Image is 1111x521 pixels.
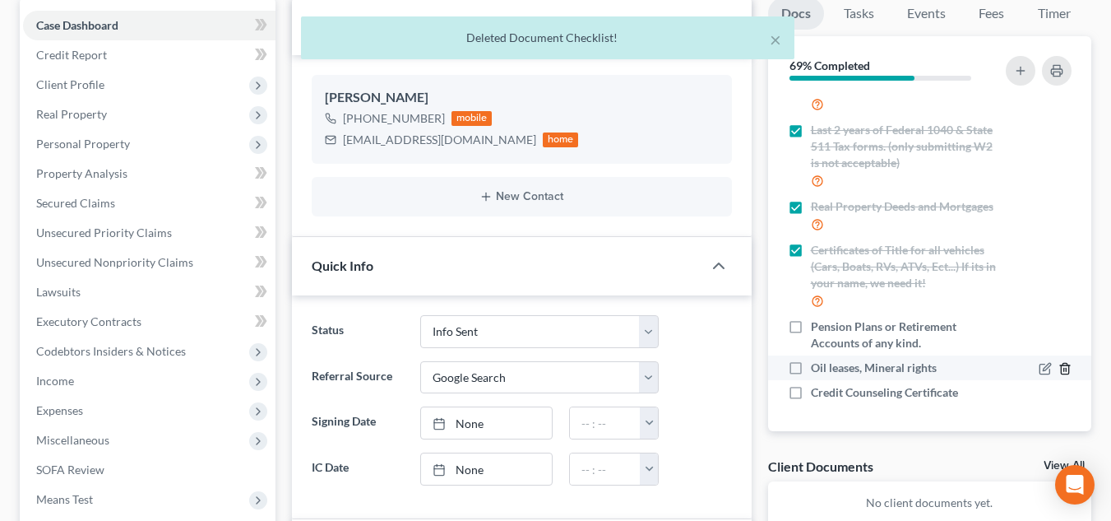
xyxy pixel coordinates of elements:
a: Unsecured Nonpriority Claims [23,248,275,277]
span: Client Profile [36,77,104,91]
input: -- : -- [570,407,641,439]
div: Deleted Document Checklist! [314,30,781,46]
a: View All [1044,460,1085,472]
span: Pension Plans or Retirement Accounts of any kind. [811,319,997,351]
strong: 69% Completed [789,58,870,72]
a: Executory Contracts [23,307,275,337]
input: -- : -- [570,454,641,485]
span: Personal Property [36,137,130,151]
span: Codebtors Insiders & Notices [36,344,186,358]
label: Status [303,315,413,348]
span: SOFA Review [36,463,104,477]
a: Lawsuits [23,277,275,307]
div: mobile [451,111,493,126]
a: None [421,454,552,485]
span: Quick Info [312,258,373,273]
span: Oil leases, Mineral rights [811,360,937,376]
button: × [770,30,781,49]
span: Property Analysis [36,166,127,180]
span: Secured Claims [36,196,115,210]
div: home [543,133,579,147]
a: Property Analysis [23,159,275,188]
span: Last 2 years of Federal 1040 & State 511 Tax forms. (only submitting W2 is not acceptable) [811,122,997,171]
a: Unsecured Priority Claims [23,218,275,248]
label: Referral Source [303,361,413,394]
a: None [421,407,552,439]
span: Certificates of Title for all vehicles (Cars, Boats, RVs, ATVs, Ect...) If its in your name, we n... [811,242,997,291]
a: Secured Claims [23,188,275,218]
span: Expenses [36,403,83,417]
span: Executory Contracts [36,314,141,328]
div: [EMAIL_ADDRESS][DOMAIN_NAME] [343,132,536,148]
span: Income [36,374,74,388]
p: No client documents yet. [781,495,1078,511]
div: [PHONE_NUMBER] [343,110,445,127]
span: Means Test [36,492,93,506]
span: Real Property Deeds and Mortgages [811,198,993,215]
span: Miscellaneous [36,433,109,447]
span: Real Property [36,107,107,121]
label: Signing Date [303,407,413,440]
div: Client Documents [768,458,873,475]
div: Open Intercom Messenger [1055,465,1095,505]
a: SOFA Review [23,455,275,485]
span: Unsecured Nonpriority Claims [36,255,193,269]
a: Case Dashboard [23,11,275,40]
div: [PERSON_NAME] [325,88,719,108]
span: Unsecured Priority Claims [36,226,172,240]
span: Credit Counseling Certificate [811,384,958,401]
label: IC Date [303,453,413,486]
span: Lawsuits [36,285,81,299]
button: New Contact [325,190,719,203]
